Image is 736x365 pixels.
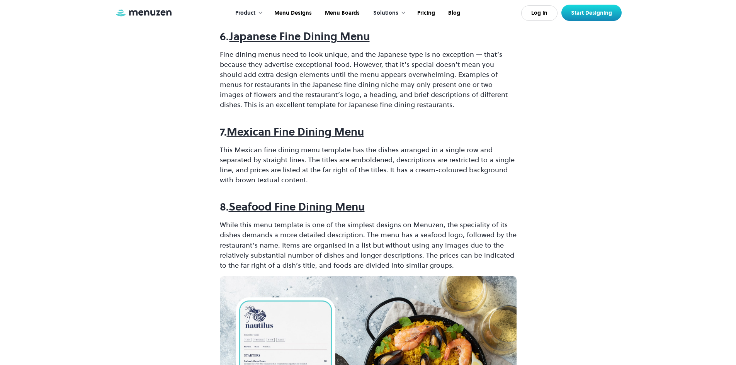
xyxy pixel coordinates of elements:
a: Log In [521,5,558,21]
strong: 7. [220,124,227,139]
strong: 6. [220,29,229,44]
p: While this menu template is one of the simplest designs on Menuzen, the speciality of its dishes ... [220,220,517,270]
div: Product [235,9,255,17]
a: Seafood Fine Dining Menu [229,199,365,214]
a: Menu Boards [318,1,365,25]
div: Solutions [373,9,398,17]
a: Japanese Fine Dining Menu [229,29,370,44]
div: Product [228,1,267,25]
p: This Mexican fine dining menu template has the dishes arranged in a single row and separated by s... [220,145,517,185]
a: Start Designing [561,5,622,21]
p: Fine dining menus need to look unique, and the Japanese type is no exception — that’s because the... [220,49,517,110]
div: Solutions [365,1,410,25]
a: Blog [441,1,466,25]
a: Pricing [410,1,441,25]
a: Menu Designs [267,1,318,25]
a: Mexican Fine Dining Menu [227,124,364,139]
strong: 8. [220,199,229,214]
